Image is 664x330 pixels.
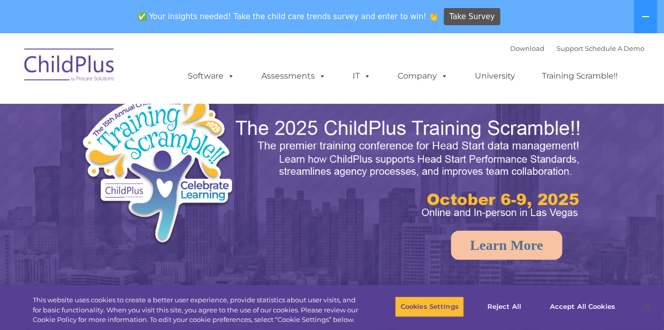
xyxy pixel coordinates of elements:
a: Take Survey [444,8,501,26]
a: Software [178,66,245,86]
button: Accept All Cookies [544,296,621,317]
a: Support [557,44,583,52]
a: University [465,66,525,86]
a: Learn More [451,231,563,260]
span: ✅ Your insights needed! Take the child care trends survey and enter to win! 👏 [134,7,442,26]
a: Assessments [251,66,336,86]
a: Schedule A Demo [585,44,645,52]
img: ChildPlus by Procare Solutions [19,41,120,92]
button: Cookies Settings [395,296,464,317]
button: Close [637,296,659,318]
span: Phone number [140,108,183,115]
a: IT [343,66,381,86]
a: Download [510,44,544,52]
a: Training Scramble!! [532,66,628,86]
span: Take Survey [450,8,495,26]
font: | [510,44,645,52]
a: Company [388,66,458,86]
div: This website uses cookies to create a better user experience, provide statistics about user visit... [33,295,365,325]
span: Last name [140,67,171,74]
button: Reject All [473,296,536,317]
